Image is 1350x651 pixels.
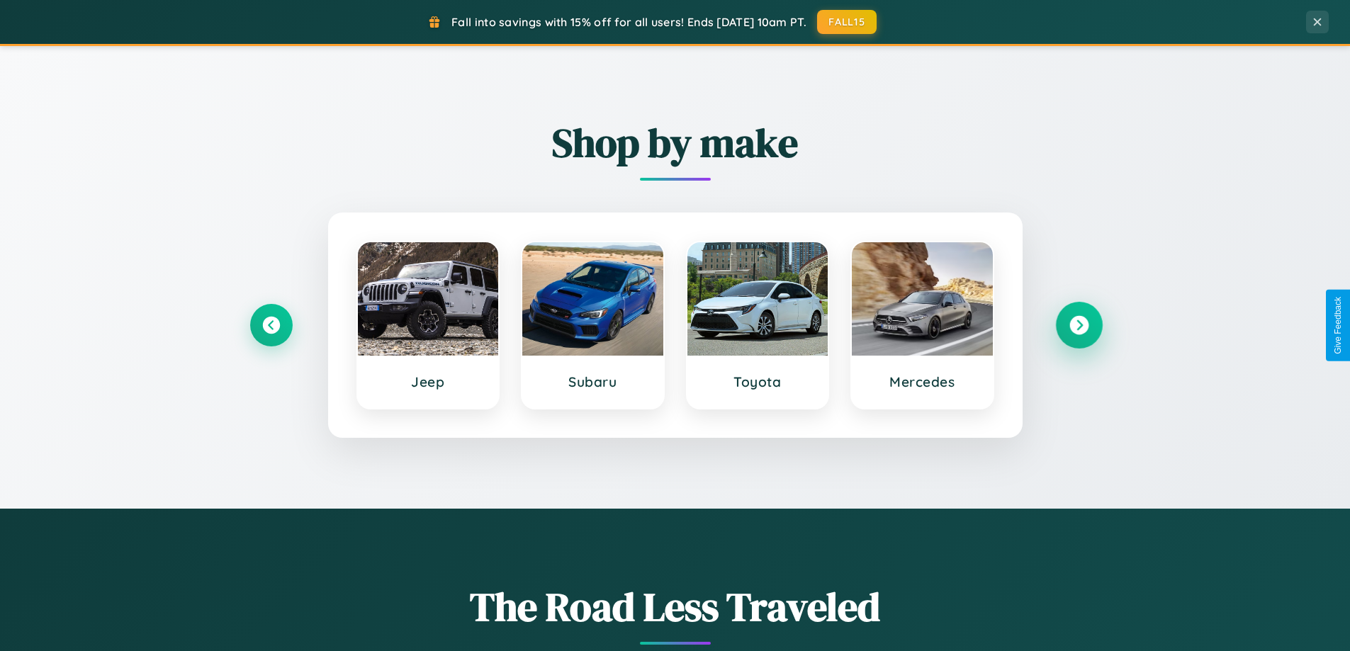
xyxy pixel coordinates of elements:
[451,15,806,29] span: Fall into savings with 15% off for all users! Ends [DATE] 10am PT.
[702,373,814,390] h3: Toyota
[536,373,649,390] h3: Subaru
[250,579,1101,634] h1: The Road Less Traveled
[372,373,485,390] h3: Jeep
[1333,297,1343,354] div: Give Feedback
[866,373,979,390] h3: Mercedes
[817,10,877,34] button: FALL15
[250,115,1101,170] h2: Shop by make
